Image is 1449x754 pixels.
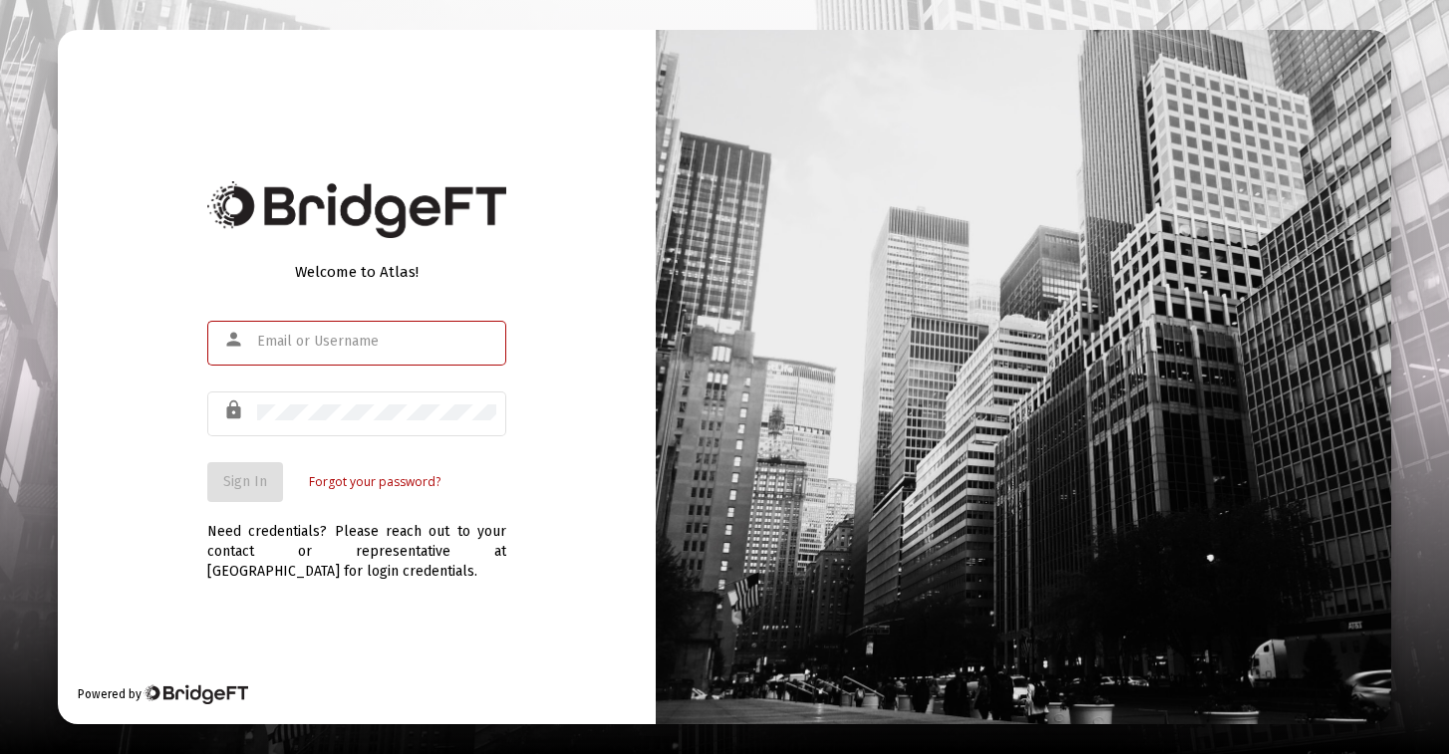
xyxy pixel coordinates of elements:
[223,398,247,422] mat-icon: lock
[223,328,247,352] mat-icon: person
[207,462,283,502] button: Sign In
[207,502,506,582] div: Need credentials? Please reach out to your contact or representative at [GEOGRAPHIC_DATA] for log...
[207,262,506,282] div: Welcome to Atlas!
[144,684,248,704] img: Bridge Financial Technology Logo
[78,684,248,704] div: Powered by
[257,334,496,350] input: Email or Username
[207,181,506,238] img: Bridge Financial Technology Logo
[309,472,440,492] a: Forgot your password?
[223,473,267,490] span: Sign In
